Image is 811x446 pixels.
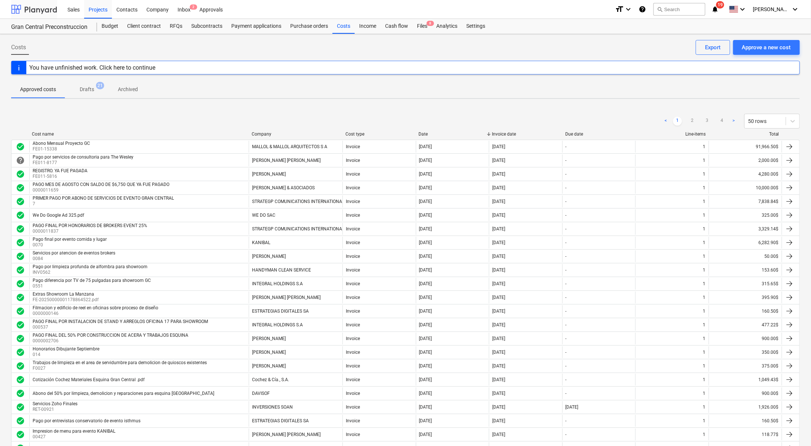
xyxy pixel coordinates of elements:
div: WE DO SAC [252,213,275,218]
div: Invoice [346,158,360,163]
div: Invoice was approved [16,252,25,261]
div: KANIBAL [252,240,270,245]
p: FE011-5816 [33,173,89,180]
a: Costs [332,19,355,34]
div: - [566,240,567,245]
div: 1 [703,363,706,369]
div: 153.60$ [709,264,782,276]
a: Client contract [123,19,165,34]
div: Approve a new cost [742,43,791,52]
div: [DATE] [419,144,432,149]
div: Invoice was approved [16,293,25,302]
a: Budget [97,19,123,34]
div: Extras Showroom La Manzana [33,292,97,297]
div: 1 [703,240,706,245]
div: 1 [703,213,706,218]
div: Invoice was approved [16,183,25,192]
div: 1 [703,309,706,314]
div: [PERSON_NAME] & ASOCIADOS [252,185,315,190]
p: RET-00921 [33,406,79,413]
div: PAGO MES DE AGOSTO CON SALDO DE $6,750 QUE YA FUE PAGADO [33,182,169,187]
span: Costs [11,43,26,52]
div: INTEGRAL HOLDINGS S.A [252,281,303,286]
div: [DATE] [419,226,432,232]
a: Settings [462,19,490,34]
div: 1 [703,172,706,177]
div: REGISTRO. YA FUE PAGADA [33,168,87,173]
div: [DATE] [419,405,432,410]
div: Abono Mensual Proyecto GC [33,141,90,146]
div: Cost name [32,132,246,137]
div: [DATE] [419,267,432,273]
button: Search [653,3,705,16]
div: - [566,172,567,177]
div: [PERSON_NAME] [PERSON_NAME] [252,295,321,300]
div: [DATE] [492,144,505,149]
div: Invoice was approved [16,403,25,412]
div: 7,838.84$ [709,196,782,207]
div: Invoice was approved [16,142,25,151]
div: Pago final por evento comida y lugar [33,237,107,242]
div: - [566,295,567,300]
i: Knowledge base [639,5,646,14]
div: Invoice was approved [16,362,25,370]
span: check_circle [16,266,25,274]
div: 350.00$ [709,346,782,358]
div: [DATE] [492,158,505,163]
span: check_circle [16,320,25,329]
div: Invoice [346,213,360,218]
div: Filmacion y edificio de reel en oficinas sobre proceso de diseño [33,305,158,310]
div: [DATE] [419,391,432,396]
p: FE011-8177 [33,160,135,166]
div: - [566,267,567,273]
p: F0027 [33,365,208,372]
p: Drafts [80,86,94,93]
div: Invoice was approved [16,266,25,274]
div: [DATE] [492,405,505,410]
div: Cotización Cochez Materiales Esquina Gran Central .pdf [33,377,145,382]
div: - [566,418,567,423]
div: Invoice [346,295,360,300]
span: 8 [427,21,434,26]
div: Impresion de menu para evento KANIBAL [33,429,115,434]
a: Cash flow [381,19,413,34]
div: [DATE] [492,377,505,382]
div: 900.00$ [709,387,782,399]
i: keyboard_arrow_down [624,5,633,14]
span: check_circle [16,375,25,384]
div: Invoice was approved [16,197,25,206]
div: [DATE] [492,418,505,423]
div: ESTRATEGIAS DIGITALES SA [252,309,309,314]
div: Invoice was approved [16,320,25,329]
span: check_circle [16,279,25,288]
a: Next page [729,117,738,126]
div: [DATE] [419,240,432,245]
div: [DATE] [419,213,432,218]
div: Invoice [346,309,360,314]
div: [DATE] [419,199,432,204]
div: [PERSON_NAME] [252,336,286,341]
div: [PERSON_NAME] [252,350,286,355]
div: [DATE] [492,267,505,273]
div: Abono del 50% por limpieza, demolicion y reparaciones para esquina [GEOGRAPHIC_DATA] [33,391,214,396]
div: [DATE] [419,254,432,259]
div: Invoice [346,322,360,327]
div: [DATE] [492,199,505,204]
div: Invoice [346,254,360,259]
div: STRATEGP COMUNICATIONS INTERNATIONAL CORP [252,226,357,232]
div: 2,000.00$ [709,154,782,166]
div: Invoice [346,267,360,273]
div: 3,329.14$ [709,223,782,235]
div: Invoice date [492,132,559,137]
div: - [566,158,567,163]
span: check_circle [16,183,25,192]
div: 118.77$ [709,429,782,440]
div: - [566,336,567,341]
div: Invoice [346,199,360,204]
a: Analytics [432,19,462,34]
div: - [566,391,567,396]
div: [DATE] [566,405,579,410]
div: RFQs [165,19,187,34]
